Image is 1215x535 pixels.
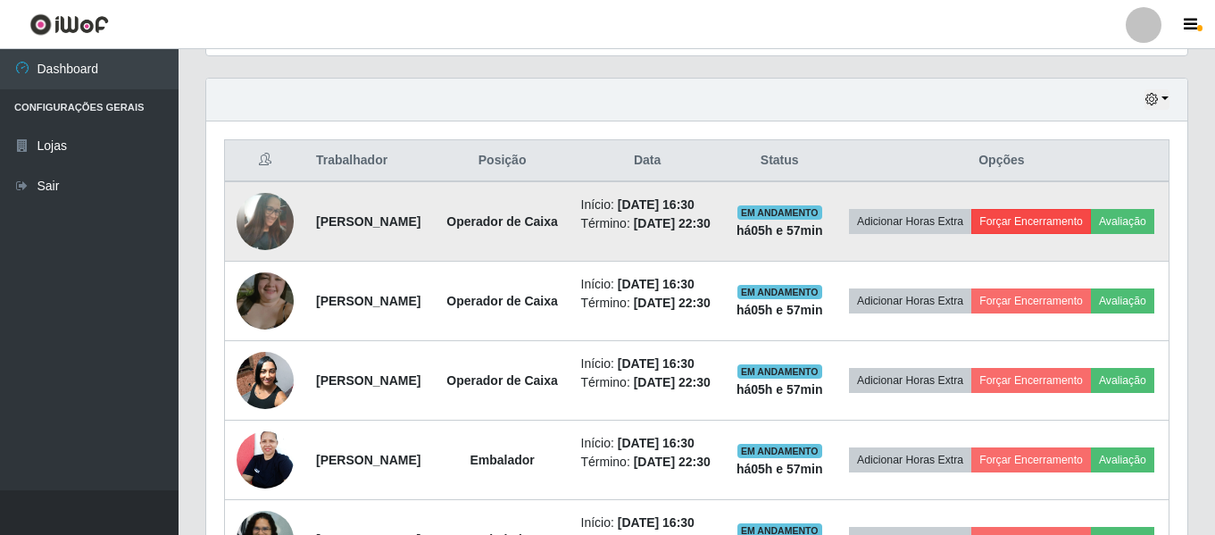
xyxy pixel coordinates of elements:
[316,214,420,229] strong: [PERSON_NAME]
[849,209,971,234] button: Adicionar Horas Extra
[581,196,714,214] li: Início:
[237,250,294,352] img: 1737811794614.jpeg
[305,140,435,182] th: Trabalhador
[634,216,711,230] time: [DATE] 22:30
[736,303,823,317] strong: há 05 h e 57 min
[316,373,420,388] strong: [PERSON_NAME]
[1091,368,1154,393] button: Avaliação
[736,223,823,238] strong: há 05 h e 57 min
[570,140,725,182] th: Data
[581,355,714,373] li: Início:
[634,296,711,310] time: [DATE] 22:30
[618,277,695,291] time: [DATE] 16:30
[737,285,822,299] span: EM ANDAMENTO
[736,462,823,476] strong: há 05 h e 57 min
[736,382,823,397] strong: há 05 h e 57 min
[237,342,294,418] img: 1746844988823.jpeg
[446,294,558,308] strong: Operador de Caixa
[971,447,1091,472] button: Forçar Encerramento
[29,13,109,36] img: CoreUI Logo
[237,183,294,261] img: 1725135374051.jpeg
[446,373,558,388] strong: Operador de Caixa
[237,422,294,497] img: 1705883176470.jpeg
[1091,288,1154,313] button: Avaliação
[581,434,714,453] li: Início:
[581,514,714,532] li: Início:
[725,140,835,182] th: Status
[971,288,1091,313] button: Forçar Encerramento
[737,205,822,220] span: EM ANDAMENTO
[849,288,971,313] button: Adicionar Horas Extra
[618,356,695,371] time: [DATE] 16:30
[1091,447,1154,472] button: Avaliação
[470,453,534,467] strong: Embalador
[971,368,1091,393] button: Forçar Encerramento
[849,368,971,393] button: Adicionar Horas Extra
[737,364,822,379] span: EM ANDAMENTO
[618,197,695,212] time: [DATE] 16:30
[581,373,714,392] li: Término:
[581,294,714,313] li: Término:
[634,375,711,389] time: [DATE] 22:30
[316,294,420,308] strong: [PERSON_NAME]
[618,515,695,530] time: [DATE] 16:30
[581,214,714,233] li: Término:
[435,140,570,182] th: Posição
[1091,209,1154,234] button: Avaliação
[446,214,558,229] strong: Operador de Caixa
[618,436,695,450] time: [DATE] 16:30
[581,453,714,472] li: Término:
[849,447,971,472] button: Adicionar Horas Extra
[316,453,420,467] strong: [PERSON_NAME]
[581,275,714,294] li: Início:
[971,209,1091,234] button: Forçar Encerramento
[737,444,822,458] span: EM ANDAMENTO
[634,455,711,469] time: [DATE] 22:30
[835,140,1169,182] th: Opções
